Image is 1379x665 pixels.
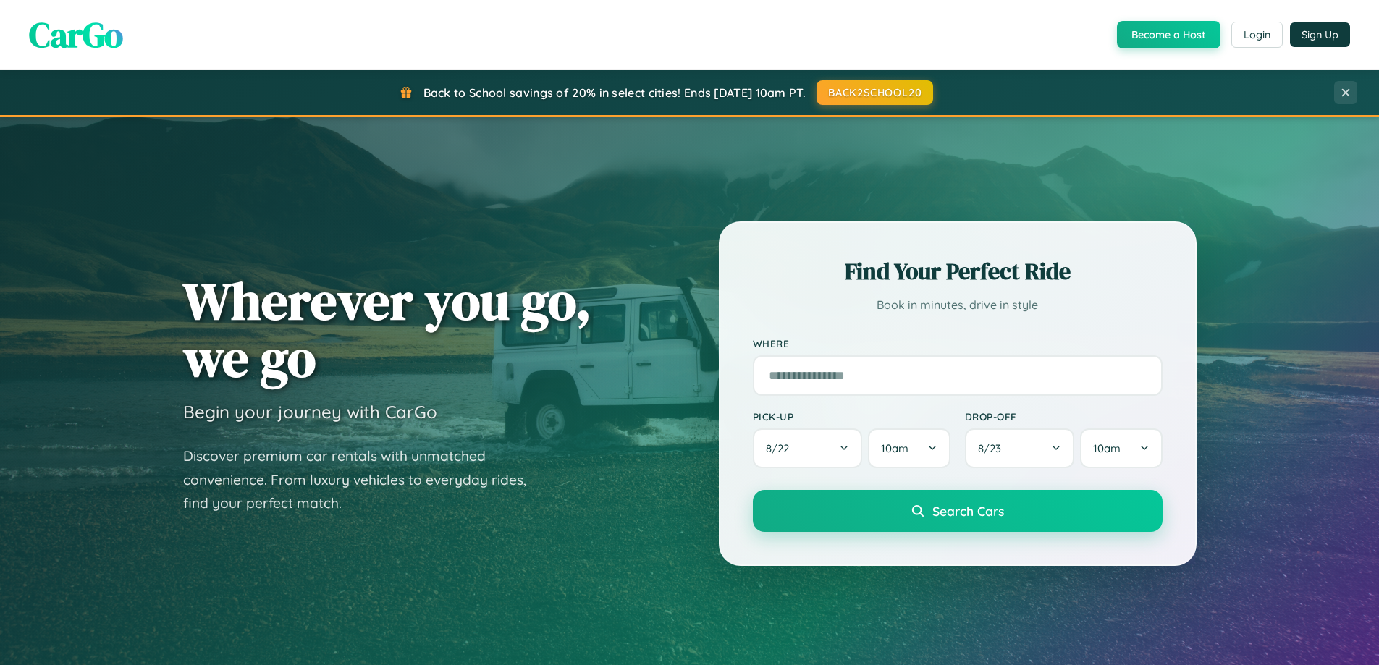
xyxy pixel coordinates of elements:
h2: Find Your Perfect Ride [753,255,1163,287]
button: 10am [1080,428,1162,468]
label: Where [753,337,1163,350]
button: 10am [868,428,950,468]
button: 8/22 [753,428,863,468]
button: 8/23 [965,428,1075,468]
h1: Wherever you go, we go [183,272,591,386]
label: Pick-up [753,410,950,423]
button: Login [1231,22,1283,48]
button: Sign Up [1290,22,1350,47]
p: Discover premium car rentals with unmatched convenience. From luxury vehicles to everyday rides, ... [183,444,545,515]
button: BACK2SCHOOL20 [817,80,933,105]
span: 8 / 22 [766,441,796,455]
span: 8 / 23 [978,441,1008,455]
p: Book in minutes, drive in style [753,295,1163,315]
button: Become a Host [1117,21,1220,48]
label: Drop-off [965,410,1163,423]
span: CarGo [29,11,123,59]
button: Search Cars [753,490,1163,532]
span: Search Cars [932,503,1004,519]
span: 10am [881,441,908,455]
span: Back to School savings of 20% in select cities! Ends [DATE] 10am PT. [423,85,806,100]
span: 10am [1093,441,1121,455]
h3: Begin your journey with CarGo [183,401,437,423]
